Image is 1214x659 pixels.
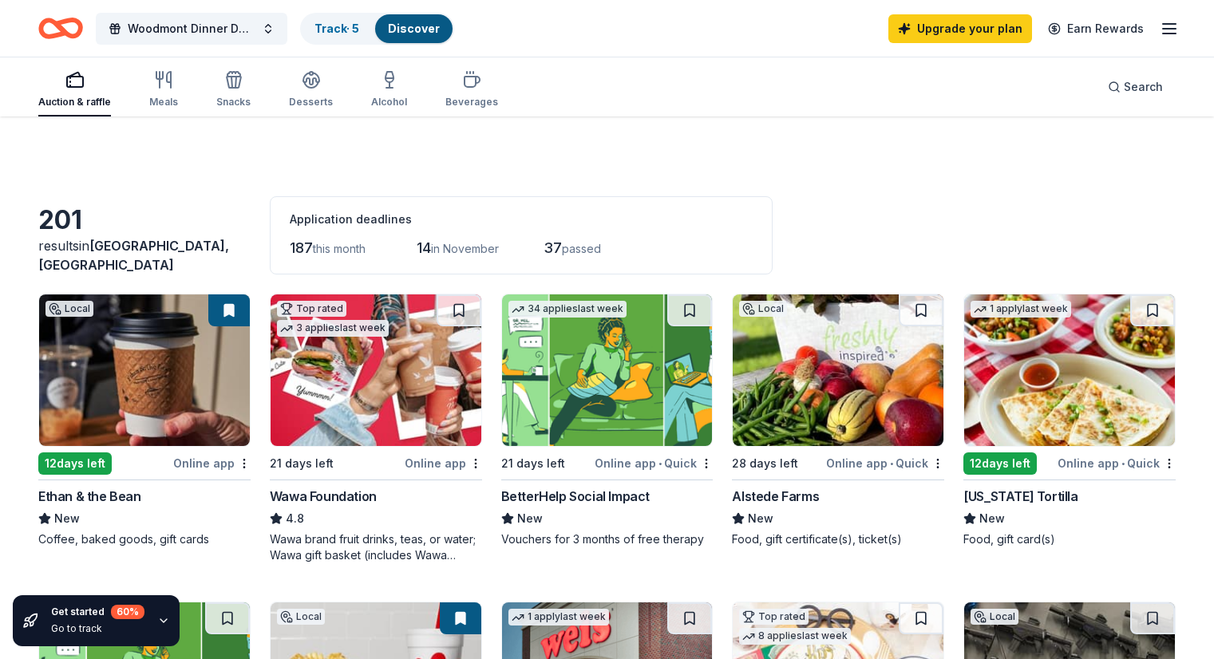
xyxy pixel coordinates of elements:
[128,19,255,38] span: Woodmont Dinner Dance and Tricky Tray
[508,609,609,625] div: 1 apply last week
[173,453,251,473] div: Online app
[271,294,481,446] img: Image for Wawa Foundation
[431,242,499,255] span: in November
[290,210,753,229] div: Application deadlines
[417,239,431,256] span: 14
[971,609,1018,625] div: Local
[38,531,251,547] div: Coffee, baked goods, gift cards
[1058,453,1176,473] div: Online app Quick
[501,294,714,547] a: Image for BetterHelp Social Impact34 applieslast week21 days leftOnline app•QuickBetterHelp Socia...
[38,10,83,47] a: Home
[270,454,334,473] div: 21 days left
[314,22,359,35] a: Track· 5
[300,13,454,45] button: Track· 5Discover
[963,531,1176,547] div: Food, gift card(s)
[1095,71,1176,103] button: Search
[508,301,627,318] div: 34 applies last week
[739,628,851,645] div: 8 applies last week
[277,320,389,337] div: 3 applies last week
[313,242,366,255] span: this month
[501,487,650,506] div: BetterHelp Social Impact
[501,454,565,473] div: 21 days left
[216,96,251,109] div: Snacks
[289,96,333,109] div: Desserts
[388,22,440,35] a: Discover
[286,509,304,528] span: 4.8
[732,294,944,547] a: Image for Alstede FarmsLocal28 days leftOnline app•QuickAlstede FarmsNewFood, gift certificate(s)...
[971,301,1071,318] div: 1 apply last week
[149,64,178,116] button: Meals
[39,294,250,446] img: Image for Ethan & the Bean
[270,531,482,563] div: Wawa brand fruit drinks, teas, or water; Wawa gift basket (includes Wawa products and coupons)
[96,13,287,45] button: Woodmont Dinner Dance and Tricky Tray
[1038,14,1153,43] a: Earn Rewards
[502,294,713,446] img: Image for BetterHelp Social Impact
[371,96,407,109] div: Alcohol
[371,64,407,116] button: Alcohol
[277,609,325,625] div: Local
[964,294,1175,446] img: Image for California Tortilla
[658,457,662,470] span: •
[38,64,111,116] button: Auction & raffle
[739,609,809,625] div: Top rated
[963,452,1037,475] div: 12 days left
[963,487,1078,506] div: [US_STATE] Tortilla
[38,204,251,236] div: 201
[732,454,798,473] div: 28 days left
[445,96,498,109] div: Beverages
[562,242,601,255] span: passed
[739,301,787,317] div: Local
[979,509,1005,528] span: New
[149,96,178,109] div: Meals
[595,453,713,473] div: Online app Quick
[270,294,482,563] a: Image for Wawa FoundationTop rated3 applieslast week21 days leftOnline appWawa Foundation4.8Wawa ...
[733,294,943,446] img: Image for Alstede Farms
[270,487,377,506] div: Wawa Foundation
[38,294,251,547] a: Image for Ethan & the BeanLocal12days leftOnline appEthan & the BeanNewCoffee, baked goods, gift ...
[290,239,313,256] span: 187
[501,531,714,547] div: Vouchers for 3 months of free therapy
[51,622,144,635] div: Go to track
[45,301,93,317] div: Local
[38,96,111,109] div: Auction & raffle
[51,605,144,619] div: Get started
[405,453,482,473] div: Online app
[826,453,944,473] div: Online app Quick
[289,64,333,116] button: Desserts
[38,236,251,274] div: results
[544,239,562,256] span: 37
[748,509,773,528] span: New
[1121,457,1125,470] span: •
[38,238,229,273] span: [GEOGRAPHIC_DATA], [GEOGRAPHIC_DATA]
[38,452,112,475] div: 12 days left
[963,294,1176,547] a: Image for California Tortilla1 applylast week12days leftOnline app•Quick[US_STATE] TortillaNewFoo...
[54,509,80,528] span: New
[445,64,498,116] button: Beverages
[38,487,141,506] div: Ethan & the Bean
[890,457,893,470] span: •
[732,487,819,506] div: Alstede Farms
[732,531,944,547] div: Food, gift certificate(s), ticket(s)
[111,605,144,619] div: 60 %
[38,238,229,273] span: in
[216,64,251,116] button: Snacks
[517,509,543,528] span: New
[888,14,1032,43] a: Upgrade your plan
[1124,77,1163,97] span: Search
[277,301,346,317] div: Top rated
